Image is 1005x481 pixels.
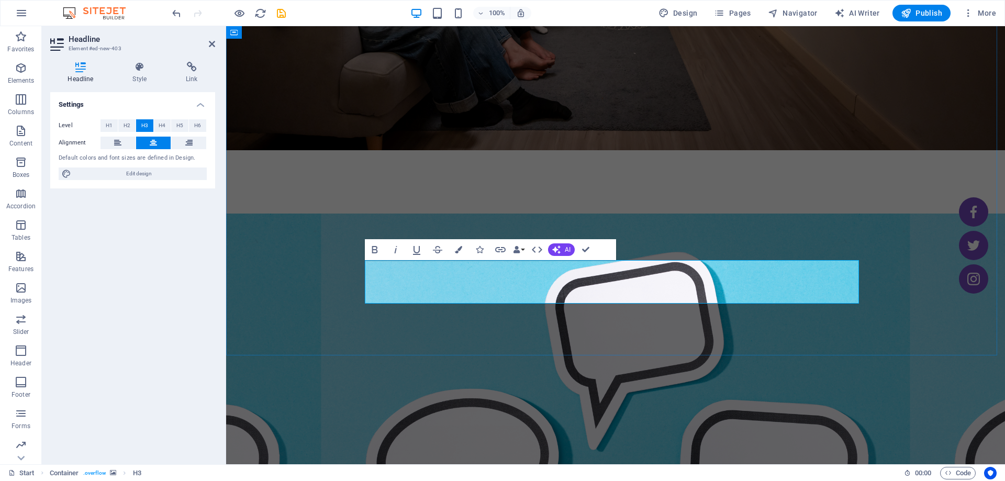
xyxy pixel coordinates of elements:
[764,5,822,21] button: Navigator
[922,469,924,477] span: :
[50,92,215,111] h4: Settings
[170,7,183,19] button: undo
[915,467,931,479] span: 00 00
[7,45,34,53] p: Favorites
[136,119,153,132] button: H3
[470,239,489,260] button: Icons
[115,62,169,84] h4: Style
[527,239,547,260] button: HTML
[9,139,32,148] p: Content
[171,7,183,19] i: Undo: Change distance (Ctrl+Z)
[834,8,880,18] span: AI Writer
[714,8,751,18] span: Pages
[963,8,996,18] span: More
[830,5,884,21] button: AI Writer
[365,239,385,260] button: Bold (Ctrl+B)
[940,467,976,479] button: Code
[69,44,194,53] h3: Element #ed-new-403
[8,76,35,85] p: Elements
[576,239,596,260] button: Confirm (Ctrl+⏎)
[275,7,287,19] button: save
[8,265,33,273] p: Features
[83,467,106,479] span: . overflow
[511,239,526,260] button: Data Bindings
[59,167,207,180] button: Edit design
[50,62,115,84] h4: Headline
[565,247,571,253] span: AI
[473,7,510,19] button: 100%
[959,5,1000,21] button: More
[548,243,575,256] button: AI
[74,167,204,180] span: Edit design
[194,119,201,132] span: H6
[100,119,118,132] button: H1
[12,390,30,399] p: Footer
[892,5,951,21] button: Publish
[189,119,206,132] button: H6
[233,7,245,19] button: Click here to leave preview mode and continue editing
[489,7,506,19] h6: 100%
[407,239,427,260] button: Underline (Ctrl+U)
[13,328,29,336] p: Slider
[154,119,171,132] button: H4
[254,7,266,19] button: reload
[50,467,79,479] span: Click to select. Double-click to edit
[658,8,698,18] span: Design
[69,35,215,44] h2: Headline
[8,467,35,479] a: Click to cancel selection. Double-click to open Pages
[59,119,100,132] label: Level
[12,422,30,430] p: Forms
[901,8,942,18] span: Publish
[141,119,148,132] span: H3
[13,171,30,179] p: Boxes
[118,119,136,132] button: H2
[169,62,215,84] h4: Link
[945,467,971,479] span: Code
[133,467,141,479] span: Click to select. Double-click to edit
[10,296,32,305] p: Images
[171,119,188,132] button: H5
[449,239,468,260] button: Colors
[654,5,702,21] button: Design
[176,119,183,132] span: H5
[10,359,31,367] p: Header
[654,5,702,21] div: Design (Ctrl+Alt+Y)
[768,8,818,18] span: Navigator
[428,239,448,260] button: Strikethrough
[275,7,287,19] i: Save (Ctrl+S)
[516,8,526,18] i: On resize automatically adjust zoom level to fit chosen device.
[124,119,130,132] span: H2
[106,119,113,132] span: H1
[59,137,100,149] label: Alignment
[490,239,510,260] button: Link
[8,108,34,116] p: Columns
[984,467,997,479] button: Usercentrics
[110,470,116,476] i: This element contains a background
[50,467,141,479] nav: breadcrumb
[710,5,755,21] button: Pages
[904,467,932,479] h6: Session time
[60,7,139,19] img: Editor Logo
[6,202,36,210] p: Accordion
[12,233,30,242] p: Tables
[59,154,207,163] div: Default colors and font sizes are defined in Design.
[386,239,406,260] button: Italic (Ctrl+I)
[159,119,165,132] span: H4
